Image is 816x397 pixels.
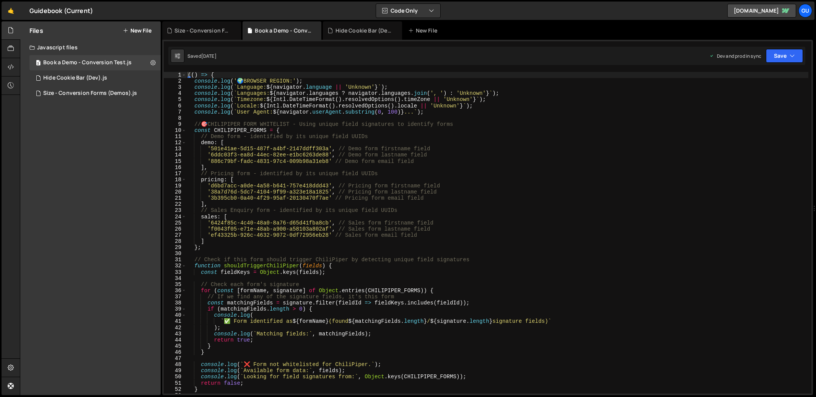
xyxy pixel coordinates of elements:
button: Code Only [376,4,440,18]
div: Dev and prod in sync [709,53,761,59]
div: Saved [187,53,217,59]
div: Javascript files [20,40,161,55]
div: 51 [164,380,186,386]
div: 2 [164,78,186,84]
div: New File [408,27,440,34]
div: 22 [164,201,186,207]
button: New File [123,28,151,34]
div: 19 [164,183,186,189]
div: 3 [164,84,186,90]
div: 14 [164,152,186,158]
div: 24 [164,214,186,220]
button: Save [766,49,803,63]
div: 31 [164,257,186,263]
div: 33 [164,269,186,275]
div: 7 [164,109,186,115]
div: 32 [164,263,186,269]
div: 38 [164,300,186,306]
div: 48 [164,361,186,368]
div: 6 [164,103,186,109]
div: 35 [164,281,186,288]
div: 21 [164,195,186,201]
div: 25 [164,220,186,226]
div: 26 [164,226,186,232]
div: 4 [164,90,186,96]
div: 47 [164,355,186,361]
div: 34 [164,275,186,281]
div: Hide Cookie Bar (Dev).js [43,75,107,81]
div: 15 [164,158,186,164]
div: 40 [164,312,186,318]
div: Book a Demo - Conversion Test.js [43,59,132,66]
div: 16 [164,164,186,171]
a: 🤙 [2,2,20,20]
div: 46 [164,349,186,355]
div: 9 [164,121,186,127]
div: 30 [164,251,186,257]
div: 36 [164,288,186,294]
div: 29 [164,244,186,251]
div: 1 [164,72,186,78]
div: 41 [164,318,186,324]
div: 17 [164,171,186,177]
div: Size - Conversion Forms (Demos).js [174,27,232,34]
div: Guidebook (Current) [29,6,93,15]
div: 39 [164,306,186,312]
div: 45 [164,343,186,349]
div: 49 [164,368,186,374]
div: 37 [164,294,186,300]
div: 16498/46882.js [29,86,161,101]
div: [DATE] [201,53,217,59]
div: 16498/45674.js [29,70,161,86]
div: Hide Cookie Bar (Dev).js [336,27,393,34]
div: Size - Conversion Forms (Demos).js [43,90,137,97]
a: Gu [798,4,812,18]
div: 13 [164,146,186,152]
a: [DOMAIN_NAME] [727,4,796,18]
div: 18 [164,177,186,183]
div: 5 [164,96,186,103]
div: 43 [164,331,186,337]
div: 52 [164,386,186,392]
div: 23 [164,207,186,213]
div: 50 [164,374,186,380]
div: Book a Demo - Conversion Test.js [255,27,312,34]
div: 44 [164,337,186,343]
h2: Files [29,26,43,35]
div: 20 [164,189,186,195]
div: 16498/46815.js [29,55,161,70]
div: 10 [164,127,186,133]
div: 27 [164,232,186,238]
div: 42 [164,325,186,331]
div: 12 [164,140,186,146]
div: 28 [164,238,186,244]
span: 3 [36,60,41,67]
div: 11 [164,133,186,140]
div: 8 [164,115,186,121]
